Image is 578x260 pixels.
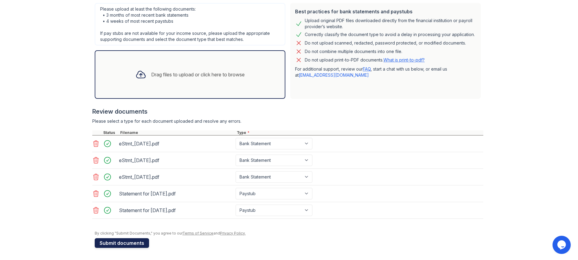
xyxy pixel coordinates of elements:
div: eStmt_[DATE].pdf [119,155,233,165]
div: Statement for [DATE].pdf [119,205,233,215]
a: What is print-to-pdf? [383,57,425,62]
div: eStmt_[DATE].pdf [119,172,233,182]
div: Filename [119,130,236,135]
div: Please select a type for each document uploaded and resolve any errors. [92,118,483,124]
a: Privacy Policy. [220,231,246,235]
div: Best practices for bank statements and paystubs [295,8,476,15]
div: Review documents [92,107,483,116]
div: By clicking "Submit Documents," you agree to our and [95,231,483,236]
a: FAQ [363,66,371,72]
a: Terms of Service [182,231,213,235]
div: Please upload at least the following documents: • 3 months of most recent bank statements • 4 wee... [95,3,285,45]
a: [EMAIL_ADDRESS][DOMAIN_NAME] [299,72,369,78]
div: Drag files to upload or click here to browse [151,71,245,78]
div: Status [102,130,119,135]
button: Submit documents [95,238,149,248]
iframe: chat widget [552,236,572,254]
div: Upload original PDF files downloaded directly from the financial institution or payroll provider’... [305,18,476,30]
div: eStmt_[DATE].pdf [119,139,233,148]
div: Correctly classify the document type to avoid a delay in processing your application. [305,31,475,38]
div: Do not combine multiple documents into one file. [305,48,402,55]
div: Statement for [DATE].pdf [119,189,233,198]
div: Do not upload scanned, redacted, password protected, or modified documents. [305,39,466,47]
div: Type [236,130,483,135]
p: For additional support, review our , start a chat with us below, or email us at [295,66,476,78]
p: Do not upload print-to-PDF documents. [305,57,425,63]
